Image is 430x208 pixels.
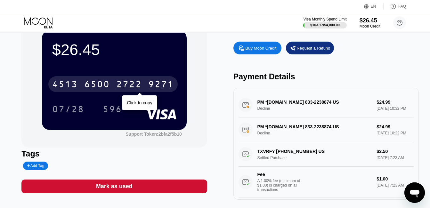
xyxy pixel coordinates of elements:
div: Tags [21,149,207,158]
div: Visa Monthly Spend Limit [303,17,346,21]
div: FeeA 1.00% fee (minimum of $1.00) is charged on all transactions$1.00[DATE] 7:23 AM [239,167,414,197]
div: Buy Moon Credit [233,42,281,54]
div: $26.45 [360,17,380,24]
div: EN [364,3,384,10]
div: Add Tag [27,164,44,168]
div: FAQ [384,3,406,10]
div: 4513 [52,80,78,90]
div: 596 [103,105,122,115]
div: 9271 [148,80,174,90]
div: $26.45 [52,41,176,59]
div: $103.17 / $4,000.00 [310,23,340,27]
div: $1.00 [377,176,414,181]
iframe: Button to launch messaging window [404,182,425,203]
div: Mark as used [96,183,133,190]
div: 2722 [116,80,142,90]
div: Visa Monthly Spend Limit$103.17/$4,000.00 [303,17,346,28]
div: Request a Refund [286,42,334,54]
div: Click to copy [127,100,152,105]
div: Support Token:2bfa2f5b10 [126,132,182,137]
div: FAQ [398,4,406,9]
div: 4513650027229271 [48,76,178,92]
div: Request a Refund [297,45,330,51]
div: A 1.00% fee (minimum of $1.00) is charged on all transactions [257,179,305,192]
div: $26.45Moon Credit [360,17,380,28]
div: 07/28 [52,105,84,115]
div: 596 [98,101,127,117]
div: Fee [257,172,302,177]
div: EN [371,4,376,9]
div: [DATE] 7:23 AM [377,183,414,188]
div: 6500 [84,80,110,90]
div: 07/28 [47,101,89,117]
div: Payment Details [233,72,419,81]
div: Support Token: 2bfa2f5b10 [126,132,182,137]
div: Add Tag [23,162,48,170]
div: Buy Moon Credit [246,45,277,51]
div: Mark as used [21,180,207,193]
div: Moon Credit [360,24,380,28]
